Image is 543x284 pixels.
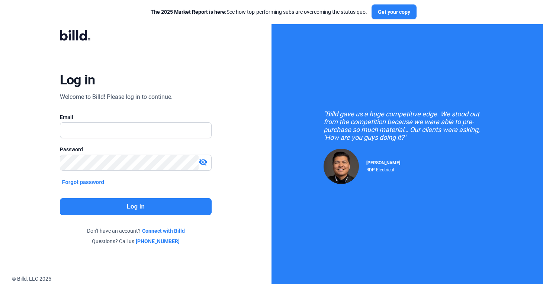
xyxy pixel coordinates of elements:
[60,93,173,101] div: Welcome to Billd! Please log in to continue.
[60,238,212,245] div: Questions? Call us
[324,110,491,141] div: "Billd gave us a huge competitive edge. We stood out from the competition because we were able to...
[60,178,107,186] button: Forgot password
[366,160,400,165] span: [PERSON_NAME]
[199,158,208,167] mat-icon: visibility_off
[60,113,212,121] div: Email
[142,227,185,235] a: Connect with Billd
[324,149,359,184] img: Raul Pacheco
[60,198,212,215] button: Log in
[151,8,367,16] div: See how top-performing subs are overcoming the status quo.
[136,238,180,245] a: [PHONE_NUMBER]
[366,165,400,172] div: RDP Electrical
[60,146,212,153] div: Password
[151,9,226,15] span: The 2025 Market Report is here:
[372,4,417,19] button: Get your copy
[60,227,212,235] div: Don't have an account?
[60,72,95,88] div: Log in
